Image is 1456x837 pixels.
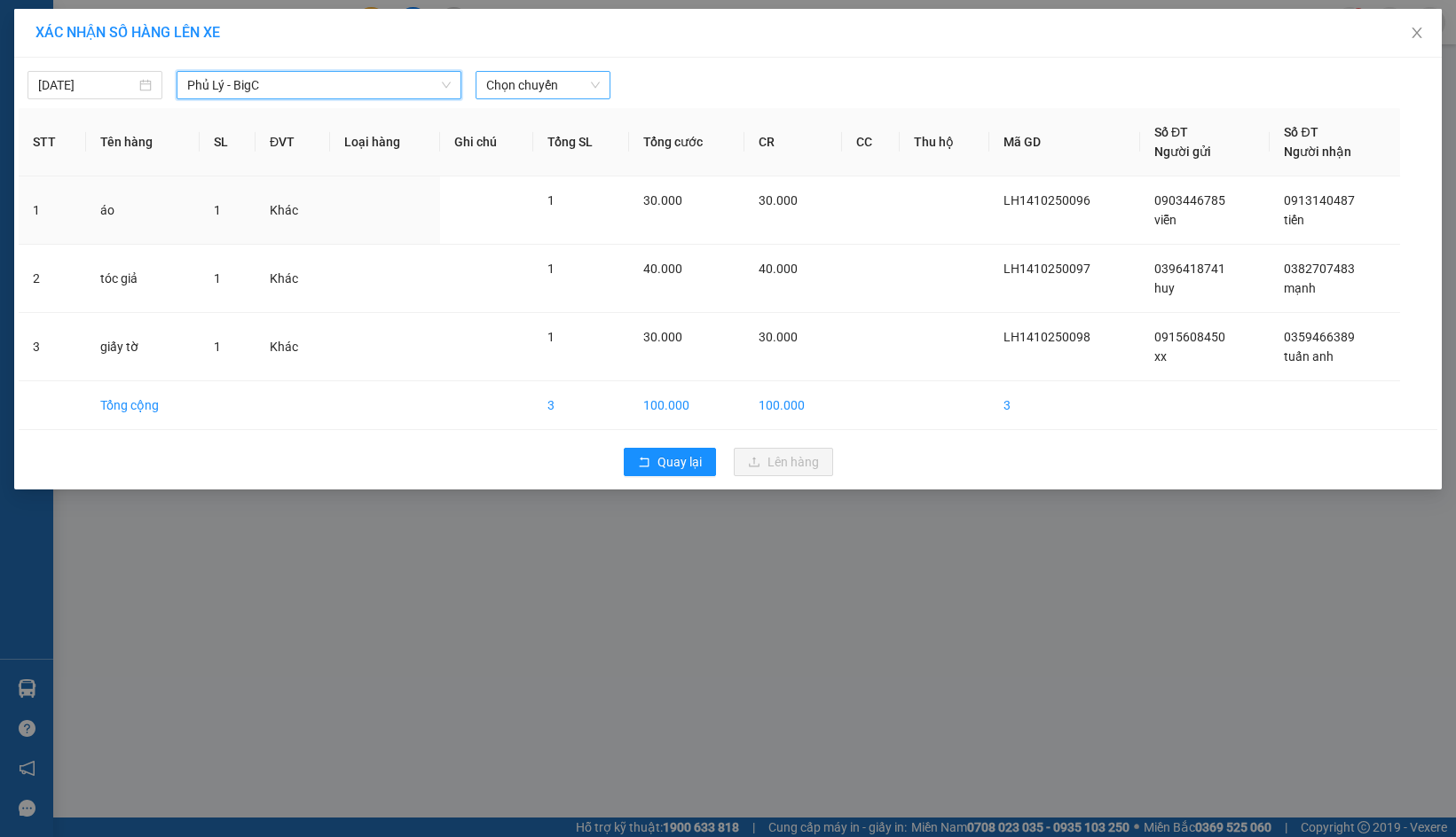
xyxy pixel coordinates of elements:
[1284,281,1316,295] span: mạnh
[1284,349,1334,364] span: tuấn anh
[214,340,221,354] span: 1
[657,452,702,472] span: Quay lại
[643,330,682,344] span: 30.000
[486,72,600,98] span: Chọn chuyến
[1154,193,1225,207] span: 0903446785
[547,262,555,276] span: 1
[1154,349,1167,364] span: xx
[86,245,200,313] td: tóc giả
[1154,330,1225,344] span: 0915608450
[256,313,330,381] td: Khác
[547,193,555,207] span: 1
[1003,193,1090,207] span: LH1410250096
[759,262,798,276] span: 40.000
[214,271,221,286] span: 1
[1284,213,1304,227] span: tiến
[256,176,330,245] td: Khác
[638,456,650,470] span: rollback
[86,313,200,381] td: giấy tờ
[900,108,989,176] th: Thu hộ
[330,108,440,176] th: Loại hàng
[86,108,200,176] th: Tên hàng
[1154,281,1175,295] span: huy
[734,448,833,476] button: uploadLên hàng
[35,24,220,41] span: XÁC NHẬN SỐ HÀNG LÊN XE
[200,108,256,176] th: SL
[1154,125,1188,139] span: Số ĐT
[759,193,798,207] span: 30.000
[19,313,86,381] td: 3
[440,108,533,176] th: Ghi chú
[214,203,221,217] span: 1
[86,176,200,245] td: áo
[19,108,86,176] th: STT
[759,330,798,344] span: 30.000
[533,108,630,176] th: Tổng SL
[1003,262,1090,276] span: LH1410250097
[629,108,744,176] th: Tổng cước
[989,108,1140,176] th: Mã GD
[441,80,452,90] span: down
[1284,145,1351,159] span: Người nhận
[1284,262,1355,276] span: 0382707483
[1392,9,1442,59] button: Close
[256,108,330,176] th: ĐVT
[744,381,842,430] td: 100.000
[629,381,744,430] td: 100.000
[1284,193,1355,207] span: 0913140487
[1410,26,1424,40] span: close
[187,72,451,98] span: Phủ Lý - BigC
[1154,145,1211,159] span: Người gửi
[744,108,842,176] th: CR
[989,381,1140,430] td: 3
[1284,330,1355,344] span: 0359466389
[643,193,682,207] span: 30.000
[1154,213,1177,227] span: viễn
[533,381,630,430] td: 3
[624,448,716,476] button: rollbackQuay lại
[1154,262,1225,276] span: 0396418741
[86,381,200,430] td: Tổng cộng
[643,262,682,276] span: 40.000
[1284,125,1318,139] span: Số ĐT
[547,330,555,344] span: 1
[256,245,330,313] td: Khác
[19,176,86,245] td: 1
[38,75,136,95] input: 14/10/2025
[19,245,86,313] td: 2
[842,108,900,176] th: CC
[1003,330,1090,344] span: LH1410250098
